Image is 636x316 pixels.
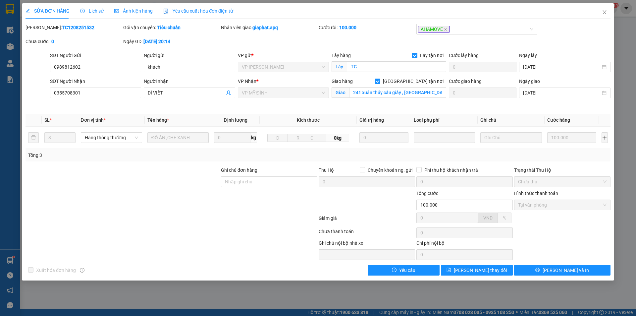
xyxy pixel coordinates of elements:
[242,62,325,72] span: VP THANH CHƯƠNG
[147,132,209,143] input: VD: Bàn, Ghế
[224,117,247,123] span: Định lượng
[51,39,54,44] b: 0
[543,267,589,274] span: [PERSON_NAME] và In
[535,268,540,273] span: printer
[523,63,600,71] input: Ngày lấy
[416,191,438,196] span: Tổng cước
[339,25,356,30] b: 100.000
[523,89,600,96] input: Ngày giao
[19,28,72,45] span: [GEOGRAPHIC_DATA], [GEOGRAPHIC_DATA] ↔ [GEOGRAPHIC_DATA]
[359,132,409,143] input: 0
[483,215,493,221] span: VND
[114,8,153,14] span: Ảnh kiện hàng
[318,228,416,239] div: Chưa thanh toán
[514,191,558,196] label: Hình thức thanh toán
[80,9,85,13] span: clock-circle
[411,114,478,127] th: Loại phụ phí
[242,88,325,98] span: VP MỸ ĐÌNH
[392,268,397,273] span: exclamation-circle
[26,38,122,45] div: Chưa cước :
[4,27,17,60] img: logo
[454,267,507,274] span: [PERSON_NAME] thay đổi
[444,28,447,31] span: close
[26,9,30,13] span: edit
[50,78,141,85] div: SĐT Người Nhận
[349,87,446,98] input: Giao tận nơi
[85,133,138,143] span: Hàng thông thường
[33,267,79,274] span: Xuất hóa đơn hàng
[123,38,220,45] div: Ngày GD:
[547,117,570,123] span: Cước hàng
[221,24,317,31] div: Nhân viên giao:
[595,3,614,22] button: Close
[518,200,607,210] span: Tại văn phòng
[602,132,608,143] button: plus
[50,52,141,59] div: SĐT Người Gửi
[368,265,440,276] button: exclamation-circleYêu cầu
[514,166,610,174] div: Trạng thái Thu Hộ
[319,167,334,173] span: Thu Hộ
[332,53,351,58] span: Lấy hàng
[44,117,50,123] span: SL
[347,61,446,72] input: Lấy tận nơi
[28,152,245,159] div: Tổng: 3
[514,265,610,276] button: printer[PERSON_NAME] và In
[417,52,446,59] span: Lấy tận nơi
[332,61,347,72] span: Lấy
[332,87,349,98] span: Giao
[252,25,278,30] b: giaphat.apq
[297,117,320,123] span: Kích thước
[143,39,170,44] b: [DATE] 20:14
[422,166,481,174] span: Phí thu hộ khách nhận trả
[267,134,288,142] input: D
[416,239,513,249] div: Chi phí nội bộ
[288,134,308,142] input: R
[418,26,450,32] span: AHAMOVE
[519,79,540,84] label: Ngày giao
[332,79,353,84] span: Giao hàng
[480,132,542,143] input: Ghi Chú
[326,134,349,142] span: 0kg
[365,166,415,174] span: Chuyển khoản ng. gửi
[602,10,607,15] span: close
[81,117,106,123] span: Đơn vị tính
[318,215,416,226] div: Giảm giá
[547,132,597,143] input: 0
[319,239,415,249] div: Ghi chú nội bộ nhà xe
[359,117,384,123] span: Giá trị hàng
[62,25,94,30] b: TC1208251532
[221,167,257,173] label: Ghi chú đơn hàng
[380,78,446,85] span: [GEOGRAPHIC_DATA] tận nơi
[319,24,415,31] div: Cước rồi :
[157,25,181,30] b: Tiêu chuẩn
[26,24,122,31] div: [PERSON_NAME]:
[449,62,516,72] input: Cước lấy hàng
[503,215,506,221] span: %
[399,267,415,274] span: Yêu cầu
[518,177,607,187] span: Chưa thu
[449,53,479,58] label: Cước lấy hàng
[163,9,169,14] img: icon
[21,5,69,27] strong: CHUYỂN PHÁT NHANH AN PHÚ QUÝ
[147,117,169,123] span: Tên hàng
[238,52,329,59] div: VP gửi
[114,9,119,13] span: picture
[478,114,544,127] th: Ghi chú
[238,79,256,84] span: VP Nhận
[221,176,317,187] input: Ghi chú đơn hàng
[26,8,70,14] span: SỬA ĐƠN HÀNG
[250,132,257,143] span: kg
[308,134,326,142] input: C
[144,78,235,85] div: Người nhận
[447,268,451,273] span: save
[80,268,84,273] span: info-circle
[449,88,516,98] input: Cước giao hàng
[28,132,39,143] button: delete
[449,79,482,84] label: Cước giao hàng
[519,53,537,58] label: Ngày lấy
[226,90,231,95] span: user-add
[163,8,233,14] span: Yêu cầu xuất hóa đơn điện tử
[80,8,104,14] span: Lịch sử
[123,24,220,31] div: Gói vận chuyển:
[144,52,235,59] div: Người gửi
